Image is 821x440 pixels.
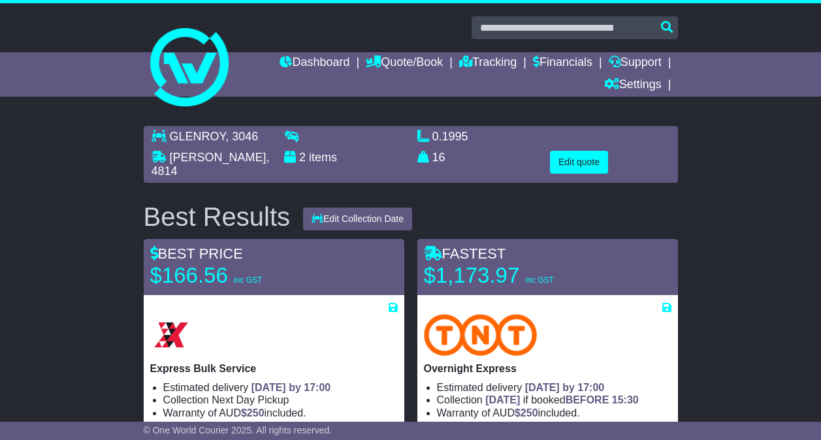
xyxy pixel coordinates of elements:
[280,52,349,74] a: Dashboard
[152,151,270,178] span: , 4814
[604,74,662,97] a: Settings
[432,130,468,143] span: 0.1995
[437,381,671,394] li: Estimated delivery
[163,407,398,419] li: Warranty of AUD included.
[424,262,587,289] p: $1,173.97
[437,394,671,406] li: Collection
[212,394,289,405] span: Next Day Pickup
[163,394,398,406] li: Collection
[515,407,538,418] span: $
[247,407,265,418] span: 250
[303,208,412,230] button: Edit Collection Date
[170,151,266,164] span: [PERSON_NAME]
[485,394,520,405] span: [DATE]
[566,394,609,405] span: BEFORE
[225,130,258,143] span: , 3046
[241,407,265,418] span: $
[163,381,398,394] li: Estimated delivery
[150,362,398,375] p: Express Bulk Service
[609,52,662,74] a: Support
[525,382,605,393] span: [DATE] by 17:00
[424,245,506,262] span: FASTEST
[459,52,517,74] a: Tracking
[150,245,243,262] span: BEST PRICE
[170,130,226,143] span: GLENROY
[299,151,306,164] span: 2
[144,425,332,435] span: © One World Courier 2025. All rights reserved.
[309,151,337,164] span: items
[234,275,262,285] span: inc GST
[150,314,192,356] img: Border Express: Express Bulk Service
[533,52,592,74] a: Financials
[521,407,538,418] span: 250
[424,362,671,375] p: Overnight Express
[485,394,638,405] span: if booked
[525,275,553,285] span: inc GST
[437,407,671,419] li: Warranty of AUD included.
[251,382,331,393] span: [DATE] by 17:00
[137,202,297,231] div: Best Results
[366,52,443,74] a: Quote/Book
[612,394,639,405] span: 15:30
[432,151,445,164] span: 16
[424,314,538,356] img: TNT Domestic: Overnight Express
[150,262,314,289] p: $166.56
[550,151,608,174] button: Edit quote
